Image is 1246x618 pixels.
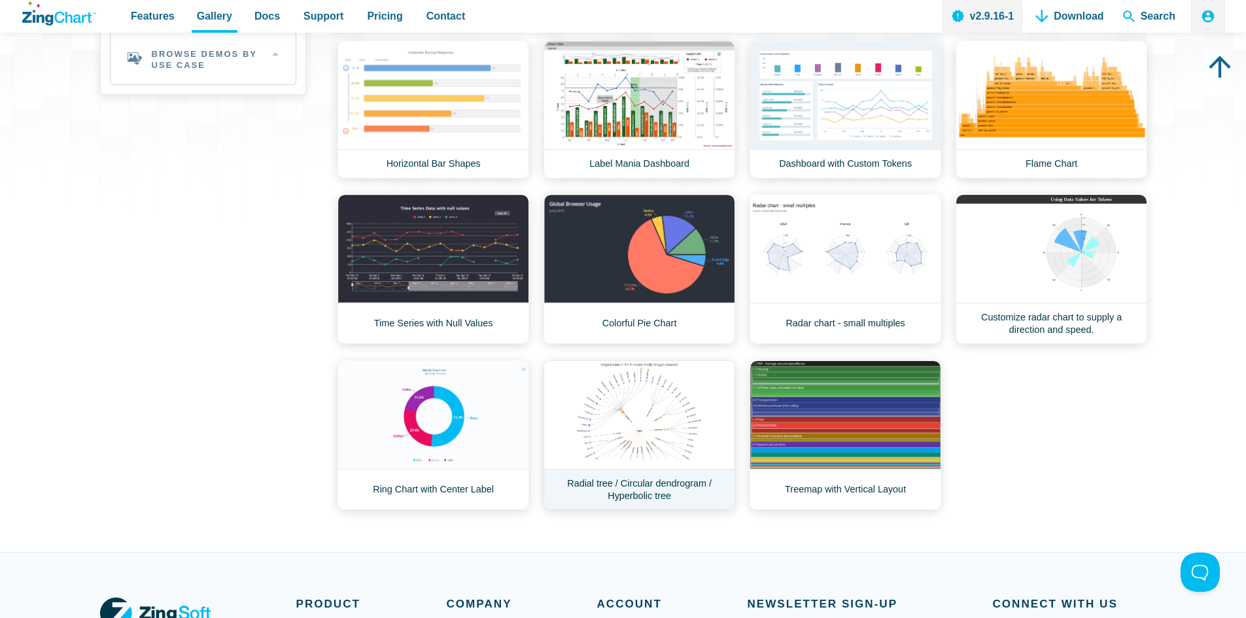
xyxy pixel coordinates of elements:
[367,7,402,25] span: Pricing
[544,194,735,344] a: Colorful Pie Chart
[426,7,466,25] span: Contact
[750,41,941,179] a: Dashboard with Custom Tokens
[337,41,529,179] a: Horizontal Bar Shapes
[1181,553,1220,592] iframe: Toggle Customer Support
[337,194,529,344] a: Time Series with Null Values
[993,594,1147,613] span: Connect With Us
[750,360,941,510] a: Treemap with Vertical Layout
[544,360,735,510] a: Radial tree / Circular dendrogram / Hyperbolic tree
[22,1,96,26] a: ZingChart Logo. Click to return to the homepage
[597,594,748,613] span: Account
[956,194,1147,344] a: Customize radar chart to supply a direction and speed.
[748,594,916,613] span: Newsletter Sign‑up
[447,594,597,613] span: Company
[111,32,296,84] h2: Browse Demos By Use Case
[197,7,232,25] span: Gallery
[254,7,280,25] span: Docs
[750,194,941,344] a: Radar chart - small multiples
[337,360,529,510] a: Ring Chart with Center Label
[296,594,447,613] span: Product
[544,41,735,179] a: Label Mania Dashboard
[303,7,343,25] span: Support
[131,7,175,25] span: Features
[956,41,1147,179] a: Flame Chart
